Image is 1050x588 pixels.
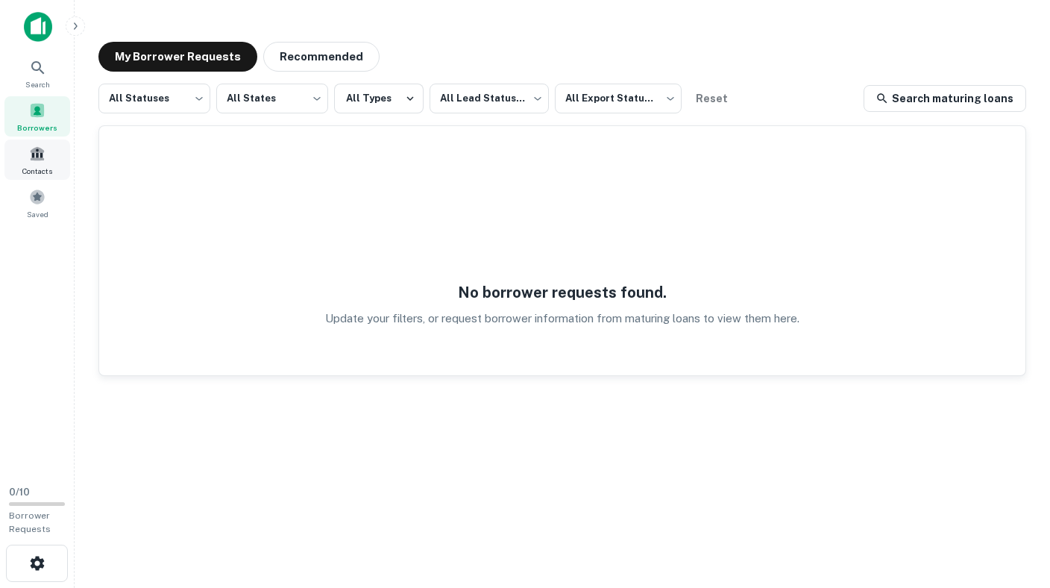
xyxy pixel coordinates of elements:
span: 0 / 10 [9,487,30,498]
button: Reset [688,84,735,113]
iframe: Chat Widget [975,469,1050,540]
button: My Borrower Requests [98,42,257,72]
button: All Types [334,84,424,113]
p: Update your filters, or request borrower information from maturing loans to view them here. [325,310,799,328]
a: Search maturing loans [864,85,1026,112]
a: Saved [4,183,70,223]
a: Contacts [4,140,70,180]
img: capitalize-icon.png [24,12,52,42]
a: Search [4,53,70,93]
div: All Lead Statuses [430,79,549,118]
span: Borrowers [17,122,57,134]
span: Borrower Requests [9,510,51,534]
h5: No borrower requests found. [458,281,667,304]
button: Recommended [263,42,380,72]
span: Saved [27,208,48,220]
div: All States [216,79,328,118]
span: Search [25,78,50,90]
div: All Export Statuses [555,79,682,118]
a: Borrowers [4,96,70,137]
span: Contacts [22,165,52,177]
div: All Statuses [98,79,210,118]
